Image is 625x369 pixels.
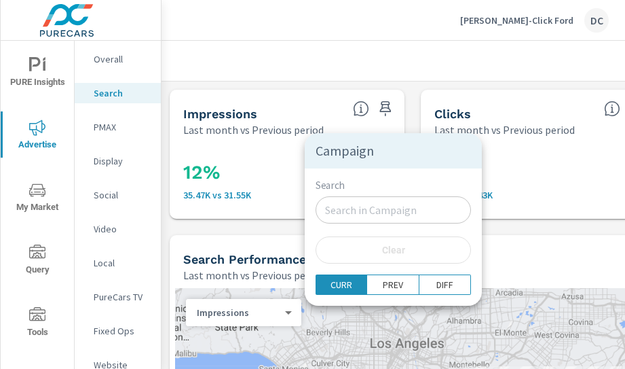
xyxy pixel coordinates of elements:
button: Clear [316,236,471,264]
input: Search in Campaign [316,196,471,224]
label: Search [316,181,345,191]
p: Campaign [316,144,471,158]
p: DIFF [436,278,453,292]
p: PREV [383,278,403,292]
button: CURR [316,275,367,295]
p: CURR [330,278,352,292]
button: PREV [367,275,419,295]
button: DIFF [419,275,471,295]
span: Clear [324,244,463,256]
